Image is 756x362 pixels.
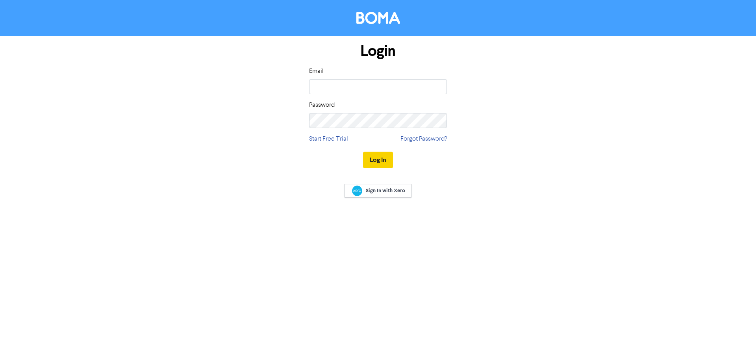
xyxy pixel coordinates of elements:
[309,134,348,144] a: Start Free Trial
[400,134,447,144] a: Forgot Password?
[352,186,362,196] img: Xero logo
[309,100,335,110] label: Password
[717,324,756,362] iframe: Chat Widget
[366,187,405,194] span: Sign In with Xero
[356,12,400,24] img: BOMA Logo
[344,184,412,198] a: Sign In with Xero
[309,67,324,76] label: Email
[363,152,393,168] button: Log In
[309,42,447,60] h1: Login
